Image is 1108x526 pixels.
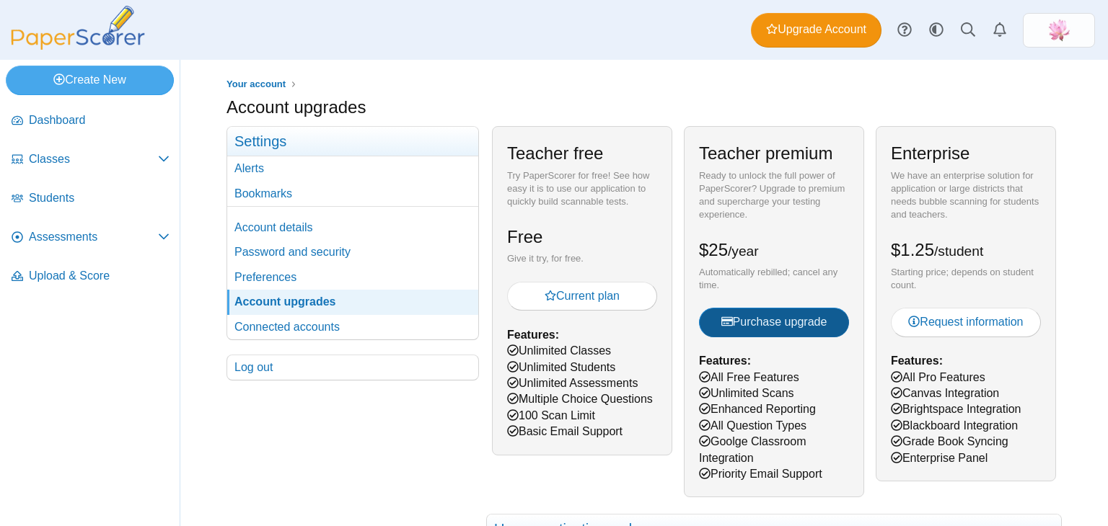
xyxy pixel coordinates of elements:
[699,141,832,166] h2: Teacher premium
[1023,13,1095,48] a: ps.MuGhfZT6iQwmPTCC
[507,169,657,209] div: Try PaperScorer for free! See how easy it is to use our application to quickly build scannable te...
[29,151,158,167] span: Classes
[227,240,478,264] a: Password and security
[545,290,620,302] span: Current plan
[6,182,175,216] a: Students
[6,104,175,138] a: Dashboard
[6,40,150,52] a: PaperScorer
[6,143,175,177] a: Classes
[227,95,366,120] h1: Account upgrades
[29,268,170,284] span: Upload & Score
[699,355,751,367] b: Features:
[227,215,478,240] a: Account details
[721,316,827,328] span: Purchase upgrade
[699,240,759,259] span: $25
[6,220,175,255] a: Assessments
[227,315,478,339] a: Connected accounts
[984,14,1016,46] a: Alerts
[6,66,174,94] a: Create New
[227,265,478,290] a: Preferences
[934,244,983,259] small: /student
[699,266,849,292] div: Automatically rebilled; cancel any time.
[751,13,881,48] a: Upgrade Account
[227,79,286,89] span: Your account
[507,329,559,341] b: Features:
[507,252,657,265] div: Give it try, for free.
[223,76,289,94] a: Your account
[891,238,983,262] h2: $1.25
[507,282,657,311] button: Current plan
[227,290,478,314] a: Account upgrades
[29,112,170,128] span: Dashboard
[699,308,849,336] button: Purchase upgrade
[891,169,1041,222] div: We have an enterprise solution for application or large districts that needs bubble scanning for ...
[1047,19,1070,42] span: Xinmei Li
[6,259,175,294] a: Upload & Score
[507,225,542,249] h2: Free
[492,126,672,455] div: Unlimited Classes Unlimited Students Unlimited Assessments Multiple Choice Questions 100 Scan Lim...
[766,22,866,37] span: Upgrade Account
[684,126,864,497] div: All Free Features Unlimited Scans Enhanced Reporting All Question Types Goolge Classroom Integrat...
[507,141,603,166] h2: Teacher free
[1047,19,1070,42] img: ps.MuGhfZT6iQwmPTCC
[6,6,150,50] img: PaperScorer
[891,355,943,367] b: Features:
[891,141,969,166] h2: Enterprise
[699,169,849,222] div: Ready to unlock the full power of PaperScorer? Upgrade to premium and supercharge your testing ex...
[227,182,478,206] a: Bookmarks
[29,190,170,206] span: Students
[908,316,1023,328] span: Request information
[891,308,1041,336] a: Request information
[876,126,1056,481] div: All Pro Features Canvas Integration Brightspace Integration Blackboard Integration Grade Book Syn...
[728,244,759,259] small: /year
[227,355,478,380] a: Log out
[227,156,478,181] a: Alerts
[29,229,158,245] span: Assessments
[227,127,478,156] h3: Settings
[891,266,1041,292] div: Starting price; depends on student count.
